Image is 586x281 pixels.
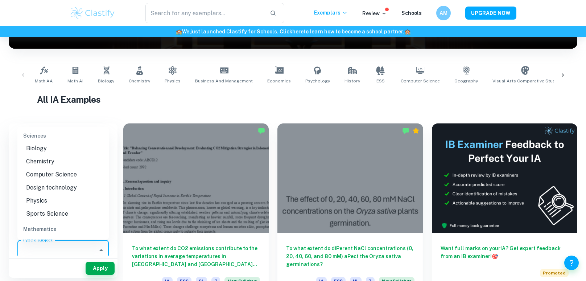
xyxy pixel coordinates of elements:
p: Exemplars [314,9,348,17]
span: Math AI [67,78,83,84]
a: Schools [401,10,422,16]
span: 🏫 [404,29,410,34]
li: Computer Science [17,168,109,181]
img: Marked [402,127,409,134]
span: Psychology [305,78,330,84]
span: Economics [267,78,291,84]
h6: Filter exemplars [9,123,117,144]
span: Business and Management [195,78,253,84]
img: Marked [258,127,265,134]
a: here [292,29,304,34]
li: Biology [17,142,109,155]
button: Help and Feedback [564,256,579,270]
span: Promoted [540,269,569,277]
span: Biology [98,78,114,84]
button: Close [96,245,106,255]
span: Geography [454,78,478,84]
h6: To what extent do CO2 emissions contribute to the variations in average temperatures in [GEOGRAPH... [132,244,260,268]
div: Premium [412,127,420,134]
div: Sciences [17,127,109,144]
span: ESS [376,78,385,84]
li: Chemistry [17,155,109,168]
div: Mathematics [17,220,109,238]
li: Design technology [17,181,109,194]
p: Review [362,9,387,17]
span: Chemistry [129,78,150,84]
input: Search for any exemplars... [145,3,264,23]
button: UPGRADE NOW [465,7,516,20]
img: Thumbnail [432,123,577,233]
span: Visual Arts Comparative Study [492,78,558,84]
span: Math AA [35,78,53,84]
h6: AM [439,9,448,17]
label: Type a subject [22,237,53,243]
h6: To what extent do diPerent NaCl concentrations (0, 20, 40, 60, and 80 mM) aPect the Oryza sativa ... [286,244,414,268]
span: 🏫 [176,29,182,34]
span: Physics [165,78,181,84]
span: Computer Science [401,78,440,84]
button: Apply [86,262,115,275]
button: AM [436,6,451,20]
li: Physics [17,194,109,207]
span: History [344,78,360,84]
h1: All IA Examples [37,93,549,106]
img: Clastify logo [70,6,116,20]
li: Sports Science [17,207,109,220]
h6: We just launched Clastify for Schools. Click to learn how to become a school partner. [1,28,585,36]
span: 🎯 [492,253,498,259]
h6: Want full marks on your IA ? Get expert feedback from an IB examiner! [441,244,569,260]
